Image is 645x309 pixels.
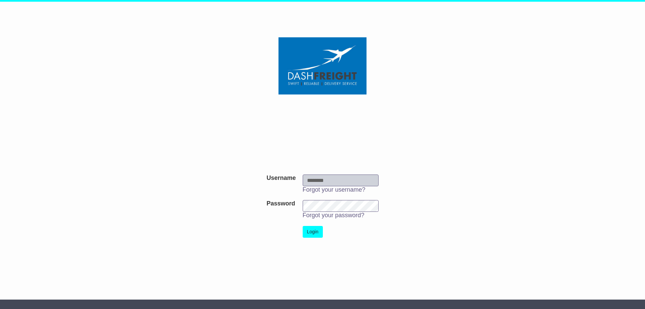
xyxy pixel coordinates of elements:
[278,37,367,94] img: Dash Freight
[303,226,323,238] button: Login
[266,175,296,182] label: Username
[266,200,295,207] label: Password
[303,186,365,193] a: Forgot your username?
[303,212,364,219] a: Forgot your password?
